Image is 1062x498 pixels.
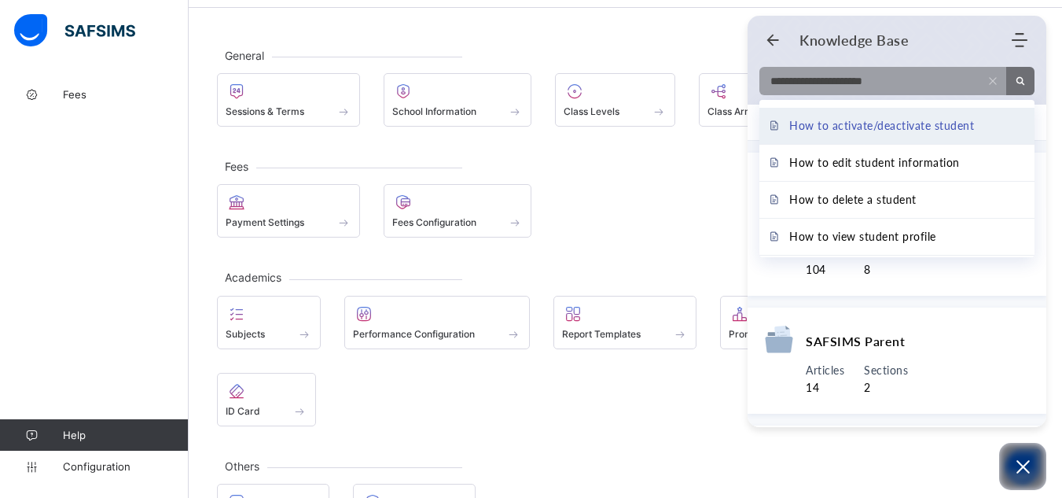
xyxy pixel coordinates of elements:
div: Class Arms [699,73,814,127]
span: How to view student profile [789,228,936,245]
span: Academics [217,271,289,284]
span: Sessions & Terms [226,105,304,117]
img: safsims [14,14,135,47]
div: Promotions [720,296,836,349]
div: category SAFSIMS Parent [748,308,1046,414]
span: General [217,49,272,62]
span: Report Templates [562,328,641,340]
span: ID Card [226,405,260,417]
span: Clear [987,76,998,87]
span: 2 [864,379,908,397]
div: Fees Configuration [384,184,532,238]
span: Class Levels [564,105,619,117]
h1: Knowledge Base [799,31,909,49]
div: Payment Settings [217,184,360,238]
span: Payment Settings [226,216,304,228]
div: Report Templates [553,296,696,349]
div: Sessions & Terms [217,73,360,127]
span: Sections [864,362,908,379]
button: Back [765,32,781,48]
span: Articles [806,362,844,379]
div: Class Levels [555,73,675,127]
span: School Information [392,105,476,117]
span: Class Arms [707,105,758,117]
div: ID Card [217,373,316,426]
span: SAFSIMS Parent [806,333,905,349]
button: Open asap [999,443,1046,490]
span: 8 [864,261,908,279]
span: Fees [63,88,189,101]
span: How to edit student information [789,154,960,172]
span: Promotions [729,328,780,340]
span: Configuration [63,460,188,473]
div: School Information [384,73,532,127]
div: Modules Menu [1009,32,1029,48]
span: 14 [806,379,844,397]
span: How to delete a student [789,191,917,208]
span: Subjects [226,328,265,340]
div: Performance Configuration [344,296,531,349]
div: category SAFSIMS Admin [748,153,1046,296]
span: Fees [217,160,256,173]
span: Others [217,459,267,473]
span: 104 [806,261,844,279]
span: Help [63,429,188,441]
span: How to activate/deactivate student [789,117,974,135]
div: Subjects [217,296,321,349]
span: Performance Configuration [353,328,475,340]
div: breadcrumb current pageWelcome to SAFSIMS Support! [748,105,1046,141]
a: category SAFSIMS Parent [806,333,905,349]
button: Search [1006,67,1034,95]
span: Fees Configuration [392,216,476,228]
